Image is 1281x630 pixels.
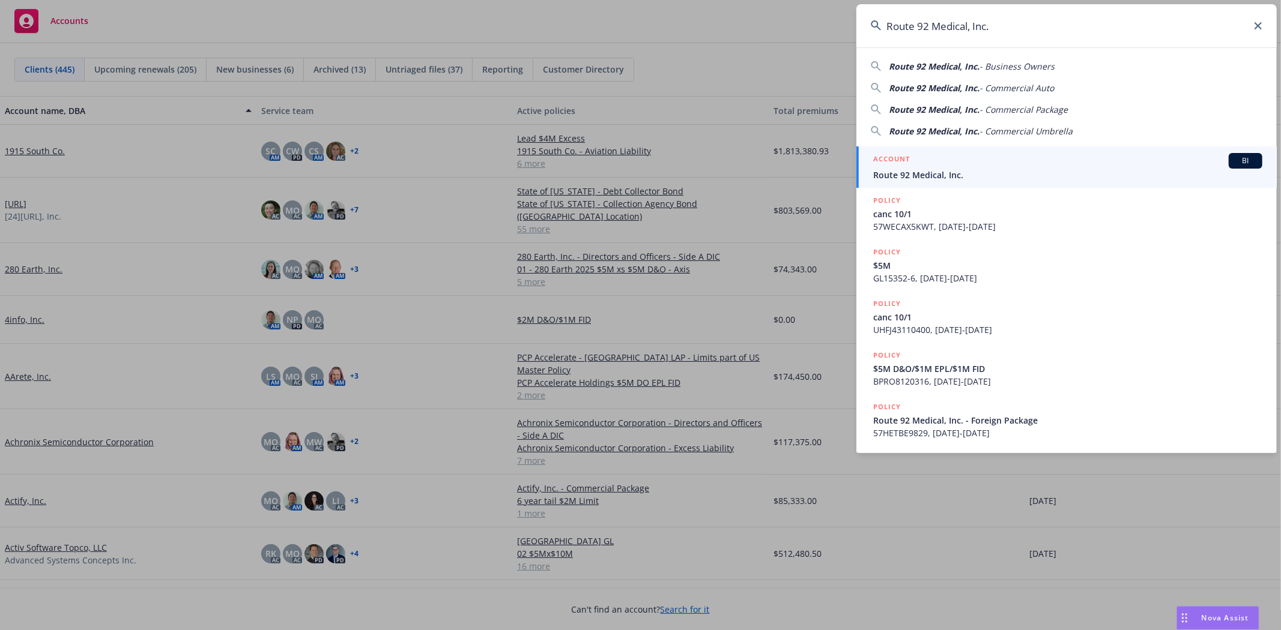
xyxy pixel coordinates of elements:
span: canc 10/1 [873,208,1262,220]
span: - Commercial Umbrella [980,125,1073,137]
span: Route 92 Medical, Inc. [873,169,1262,181]
h5: POLICY [873,298,901,310]
div: Drag to move [1177,607,1192,629]
span: $5M D&O/$1M EPL/$1M FID [873,362,1262,375]
span: Route 92 Medical, Inc. - Foreign Package [873,414,1262,427]
a: POLICYRoute 92 Medical, Inc. - Foreign Package57HETBE9829, [DATE]-[DATE] [856,394,1277,446]
button: Nova Assist [1177,606,1259,630]
span: UHFJ43110400, [DATE]-[DATE] [873,323,1262,336]
a: POLICY$5MGL15352-6, [DATE]-[DATE] [856,239,1277,291]
span: - Commercial Package [980,104,1068,115]
span: Route 92 Medical, Inc. [889,125,980,137]
span: canc 10/1 [873,311,1262,323]
span: BPRO8120316, [DATE]-[DATE] [873,375,1262,388]
h5: ACCOUNT [873,153,910,167]
a: POLICY$5M D&O/$1M EPL/$1M FIDBPRO8120316, [DATE]-[DATE] [856,343,1277,394]
h5: POLICY [873,349,901,361]
input: Search... [856,4,1277,47]
span: Route 92 Medical, Inc. [889,104,980,115]
span: - Commercial Auto [980,82,1054,94]
a: POLICYcanc 10/157WECAX5KWT, [DATE]-[DATE] [856,188,1277,239]
span: Route 92 Medical, Inc. [889,61,980,72]
span: 57HETBE9829, [DATE]-[DATE] [873,427,1262,439]
span: $5M [873,259,1262,272]
span: - Business Owners [980,61,1055,72]
span: 57WECAX5KWT, [DATE]-[DATE] [873,220,1262,233]
h5: POLICY [873,401,901,413]
a: ACCOUNTBIRoute 92 Medical, Inc. [856,146,1277,188]
a: POLICYcanc 10/1UHFJ43110400, [DATE]-[DATE] [856,291,1277,343]
span: Nova Assist [1202,613,1249,623]
span: GL15352-6, [DATE]-[DATE] [873,272,1262,284]
h5: POLICY [873,194,901,206]
h5: POLICY [873,246,901,258]
span: Route 92 Medical, Inc. [889,82,980,94]
span: BI [1234,155,1258,166]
